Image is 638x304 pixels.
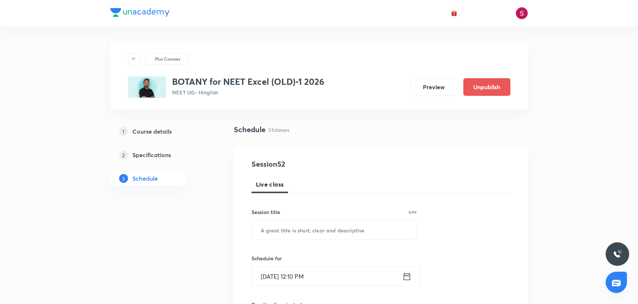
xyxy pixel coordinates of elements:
h5: Specifications [132,151,171,159]
img: avatar [451,10,457,17]
h4: Schedule [234,124,265,135]
span: Live class [256,180,284,189]
h4: Session 52 [252,159,386,170]
p: 2 [119,151,128,159]
p: 1 [119,127,128,136]
img: Ashish Anand Kumar [516,7,528,19]
h6: Session title [252,208,280,216]
img: ttu [613,250,622,258]
h5: Schedule [132,174,158,183]
img: 0A66CB6E-C490-40EB-A0B8-CB5E5CDF6D91_plus.png [128,76,166,98]
p: NEET UG • Hinglish [172,88,324,96]
a: 1Course details [110,124,210,139]
p: Plus Courses [155,55,180,62]
a: 2Specifications [110,148,210,162]
h5: Course details [132,127,172,136]
input: A great title is short, clear and descriptive [252,221,417,239]
p: 3 [119,174,128,183]
h3: BOTANY for NEET Excel (OLD)-1 2026 [172,76,324,87]
button: avatar [448,7,460,19]
button: Unpublish [463,78,510,96]
button: Preview [410,78,457,96]
p: 0/99 [409,210,417,214]
img: Company Logo [110,8,170,17]
a: Company Logo [110,8,170,19]
p: 51 classes [268,126,289,134]
h6: Schedule for [252,254,417,262]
